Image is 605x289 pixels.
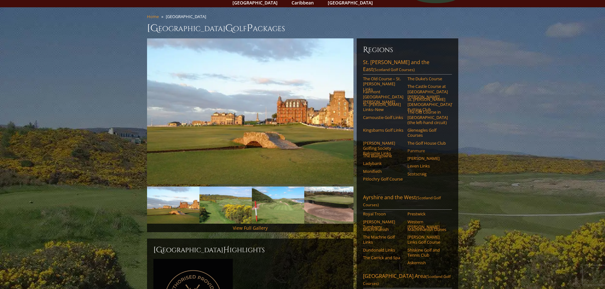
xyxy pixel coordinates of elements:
a: [GEOGRAPHIC_DATA] Area(Scotland Golf Courses) [363,273,452,288]
a: Gleneagles Golf Courses [407,128,448,138]
a: [PERSON_NAME] Golfing Society Balcomie Links [363,141,403,156]
a: Carnoustie Golf Links [363,115,403,120]
a: St. [PERSON_NAME] Links–New [363,102,403,112]
a: St. [PERSON_NAME] [DEMOGRAPHIC_DATA]’ Putting Club [407,97,448,112]
a: [PERSON_NAME] Turnberry [363,219,403,230]
a: Royal Troon [363,211,403,216]
a: The Machrie Golf Links [363,234,403,245]
span: (Scotland Golf Courses) [363,274,451,286]
span: G [225,22,233,35]
a: The Old Course in [GEOGRAPHIC_DATA] (the left-hand circuit) [407,109,448,125]
a: The Golf House Club [407,141,448,146]
span: (Scotland Golf Courses) [373,67,415,72]
a: The Carrick and Spa [363,255,403,260]
a: Ayrshire and the West(Scotland Golf Courses) [363,194,452,210]
a: View Full Gallery [233,225,268,231]
a: Leven Links [407,163,448,168]
h1: [GEOGRAPHIC_DATA] olf ackages [147,22,458,35]
a: Scotscraig [407,171,448,176]
a: Western [PERSON_NAME] [407,219,448,230]
a: Shiskine Golf and Tennis Club [407,247,448,258]
h2: [GEOGRAPHIC_DATA] ighlights [153,245,347,255]
span: (Scotland Golf Courses) [363,195,441,207]
a: Prestwick [407,211,448,216]
a: Monifieth [363,169,403,174]
a: The Duke’s Course [407,76,448,81]
a: St. [PERSON_NAME] and the East(Scotland Golf Courses) [363,59,452,75]
li: [GEOGRAPHIC_DATA] [166,14,209,19]
h6: Regions [363,45,452,55]
a: Ladybank [363,161,403,166]
a: Dundonald Links [363,247,403,253]
a: Machrihanish Dunes [407,227,448,232]
a: Home [147,14,159,19]
a: Machrihanish [363,227,403,232]
span: P [247,22,253,35]
a: The Blairgowrie [363,153,403,158]
a: The Old Course – St. [PERSON_NAME] Links [363,76,403,92]
a: Panmure [407,148,448,153]
a: [PERSON_NAME] Links Golf Course [407,234,448,245]
a: Pitlochry Golf Course [363,176,403,181]
a: Askernish [407,260,448,265]
a: The Castle Course at [GEOGRAPHIC_DATA][PERSON_NAME] [407,84,448,99]
a: [PERSON_NAME] [407,156,448,161]
a: Kingsbarns Golf Links [363,128,403,133]
span: H [223,245,230,255]
a: Fairmont [GEOGRAPHIC_DATA][PERSON_NAME] [363,89,403,105]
